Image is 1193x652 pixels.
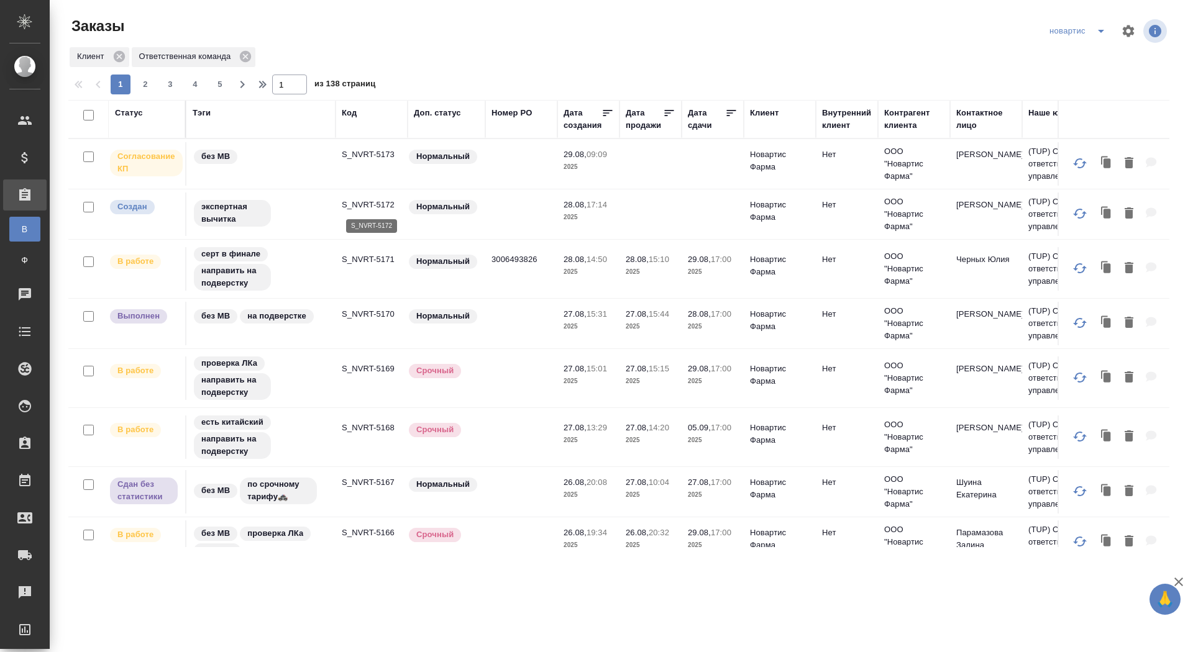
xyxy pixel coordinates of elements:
p: серт в финале [201,248,260,260]
div: Статус по умолчанию для стандартных заказов [408,253,479,270]
p: 29.08, [688,255,711,264]
td: [PERSON_NAME] [950,192,1022,236]
div: Статус по умолчанию для стандартных заказов [408,476,479,493]
span: 5 [210,78,230,91]
p: Согласование КП [117,150,175,175]
p: на подверстке [247,310,306,322]
span: 3 [160,78,180,91]
p: S_NVRT-5167 [342,476,401,489]
p: проверка ЛКа [247,527,303,540]
p: Новартис Фарма [750,363,810,387]
td: [PERSON_NAME] [950,415,1022,459]
p: 15:15 [649,364,669,373]
p: Нет [822,253,872,266]
p: Нет [822,148,872,161]
p: 29.08, [688,364,711,373]
div: есть китайский, направить на подверстку [193,414,329,460]
td: 3006493826 [485,247,557,291]
p: 27.08, [564,364,587,373]
button: Клонировать [1095,479,1118,504]
p: В работе [117,423,153,436]
p: Нет [822,422,872,434]
p: Срочный [416,528,454,541]
p: S_NVRT-5172 [342,199,401,211]
div: Выставляется автоматически, если на указанный объем услуг необходимо больше времени в стандартном... [408,363,479,379]
button: Клонировать [1095,151,1118,176]
p: 14:50 [587,255,607,264]
div: Выставляет ПМ после сдачи и проведения начислений. Последний этап для ПМа [109,308,179,325]
a: В [9,217,40,242]
p: Выполнен [117,310,160,322]
p: 27.08, [626,478,649,487]
button: Обновить [1065,476,1095,506]
div: Наше юр. лицо [1028,107,1090,119]
p: без МВ [201,527,230,540]
p: 17:00 [711,364,731,373]
p: Новартис Фарма [750,422,810,446]
p: 28.08, [564,255,587,264]
span: Посмотреть информацию [1143,19,1169,43]
span: 🙏 [1154,586,1176,612]
td: (TUP) Общество с ограниченной ответственностью «Технологии управления переводом» [1022,139,1171,189]
p: Новартис Фарма [750,253,810,278]
p: 2025 [626,320,675,333]
div: Выставляется автоматически при создании заказа [109,199,179,215]
div: экспертная вычитка [193,199,329,228]
p: ООО "Новартис Фарма" [884,419,944,456]
button: Клонировать [1095,310,1118,336]
p: Новартис Фарма [750,476,810,501]
td: (TUP) Общество с ограниченной ответственностью «Технологии управления переводом» [1022,412,1171,462]
p: Нет [822,363,872,375]
td: Черных Юлия [950,247,1022,291]
div: без МВ [193,148,329,165]
p: S_NVRT-5166 [342,527,401,539]
p: 2025 [564,434,613,446]
p: 17:00 [711,478,731,487]
p: 28.08, [564,200,587,209]
button: Обновить [1065,148,1095,178]
p: 27.08, [626,364,649,373]
p: 20:32 [649,528,669,537]
p: Создан [117,201,147,213]
div: Статус по умолчанию для стандартных заказов [408,148,479,165]
p: экспертная вычитка [201,201,263,225]
button: Обновить [1065,363,1095,392]
span: Ф [16,254,34,266]
button: Клонировать [1095,424,1118,450]
button: Клонировать [1095,365,1118,391]
p: Нет [822,199,872,211]
p: 26.08, [626,528,649,537]
p: Новартис Фарма [750,308,810,333]
p: без МВ [201,484,230,497]
p: 15:10 [649,255,669,264]
p: 26.08, [564,528,587,537]
p: 29.08, [564,150,587,159]
td: [PERSON_NAME] [950,142,1022,186]
button: 4 [185,75,205,94]
div: Дата сдачи [688,107,725,132]
p: Срочный [416,423,454,436]
div: Выставляет ПМ после принятия заказа от КМа [109,527,179,543]
div: Статус по умолчанию для стандартных заказов [408,308,479,325]
p: 2025 [626,434,675,446]
p: 17:14 [587,200,607,209]
p: ООО "Новартис Фарма" [884,523,944,561]
p: Нет [822,527,872,539]
p: 27.08, [564,309,587,319]
p: S_NVRT-5171 [342,253,401,266]
p: 2025 [564,489,613,501]
button: Обновить [1065,253,1095,283]
button: Удалить [1118,529,1140,555]
button: 5 [210,75,230,94]
p: S_NVRT-5170 [342,308,401,320]
td: [PERSON_NAME] [950,356,1022,400]
div: без МВ, по срочному тарифу🚓 [193,476,329,505]
p: 1 сдали [201,544,233,556]
div: Контрагент клиента [884,107,944,132]
p: 2025 [688,539,738,551]
span: 2 [135,78,155,91]
button: Обновить [1065,308,1095,338]
button: Обновить [1065,527,1095,556]
button: Удалить [1118,151,1140,176]
p: 17:00 [711,528,731,537]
